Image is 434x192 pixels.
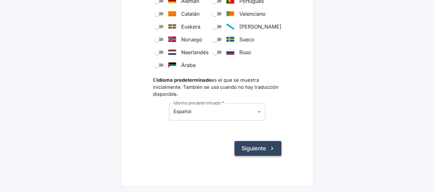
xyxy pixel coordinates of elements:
[181,48,208,56] span: Neerlandés
[181,36,202,43] span: Noruego
[153,77,281,98] p: El es el que se muestra inicialmente. También se usa cuando no hay traducción disponible.
[226,11,234,16] svg: Valencia
[173,109,191,114] span: Español
[226,24,234,29] svg: Galicia
[226,37,234,42] svg: Sweden
[235,141,281,156] button: Siguiente
[239,10,266,18] span: Valenciano
[168,37,176,42] svg: Norway
[181,23,200,30] span: Euskera
[181,10,199,18] span: Catalán
[239,48,251,56] span: Ruso
[168,11,176,16] svg: Catalonia
[173,100,224,106] label: Idioma predeterminado
[226,50,234,55] svg: Russia
[157,77,211,83] strong: idioma predeterminado
[168,24,176,29] svg: Euskadi
[239,36,254,43] span: Sueco
[168,50,176,55] svg: The Netherlands
[181,61,196,69] span: Árabe
[168,63,176,68] svg: Saudi Arabia
[239,23,281,30] span: [PERSON_NAME]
